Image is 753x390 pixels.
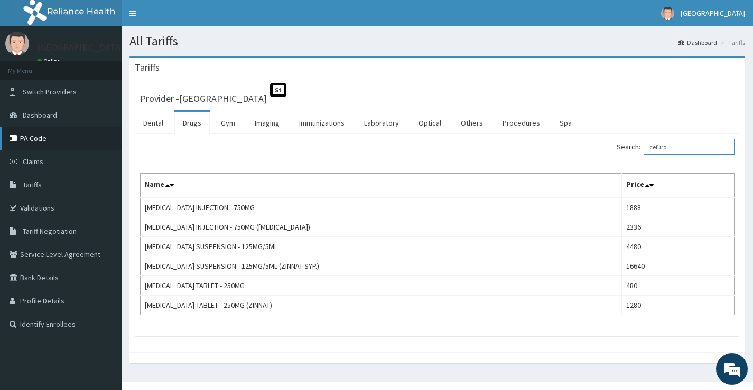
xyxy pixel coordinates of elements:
td: 1888 [622,197,735,217]
td: [MEDICAL_DATA] SUSPENSION - 125MG/5ML (ZINNAT SYP.) [141,256,622,276]
a: Others [452,112,491,134]
td: [MEDICAL_DATA] INJECTION - 750MG [141,197,622,217]
div: Chat with us now [55,59,178,73]
span: [GEOGRAPHIC_DATA] [681,8,745,18]
a: Gym [212,112,244,134]
span: Claims [23,157,43,166]
a: Dashboard [678,38,717,47]
img: User Image [5,32,29,55]
td: 2336 [622,217,735,237]
span: Tariff Negotiation [23,226,77,236]
td: [MEDICAL_DATA] TABLET - 250MG [141,276,622,296]
span: Tariffs [23,180,42,189]
input: Search: [644,139,735,155]
a: Online [37,58,62,65]
h3: Provider - [GEOGRAPHIC_DATA] [140,94,267,103]
p: [GEOGRAPHIC_DATA] [37,43,124,52]
a: Laboratory [356,112,407,134]
td: 480 [622,276,735,296]
td: [MEDICAL_DATA] SUSPENSION - 125MG/5ML [141,237,622,256]
a: Optical [410,112,450,134]
li: Tariffs [718,38,745,47]
th: Name [141,174,622,198]
textarea: Type your message and hit 'Enter' [5,270,201,307]
span: Dashboard [23,110,57,120]
h1: All Tariffs [129,34,745,48]
td: 4480 [622,237,735,256]
span: Switch Providers [23,87,77,97]
td: 16640 [622,256,735,276]
img: User Image [661,7,674,20]
img: d_794563401_company_1708531726252_794563401 [20,53,43,79]
a: Immunizations [291,112,353,134]
a: Spa [551,112,580,134]
a: Imaging [246,112,288,134]
span: St [270,83,286,97]
a: Procedures [494,112,549,134]
h3: Tariffs [135,63,160,72]
a: Dental [135,112,172,134]
td: [MEDICAL_DATA] INJECTION - 750MG ([MEDICAL_DATA]) [141,217,622,237]
td: 1280 [622,296,735,315]
td: [MEDICAL_DATA] TABLET - 250MG (ZINNAT) [141,296,622,315]
div: Minimize live chat window [173,5,199,31]
span: We're online! [61,123,146,230]
th: Price [622,174,735,198]
label: Search: [617,139,735,155]
a: Drugs [174,112,210,134]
